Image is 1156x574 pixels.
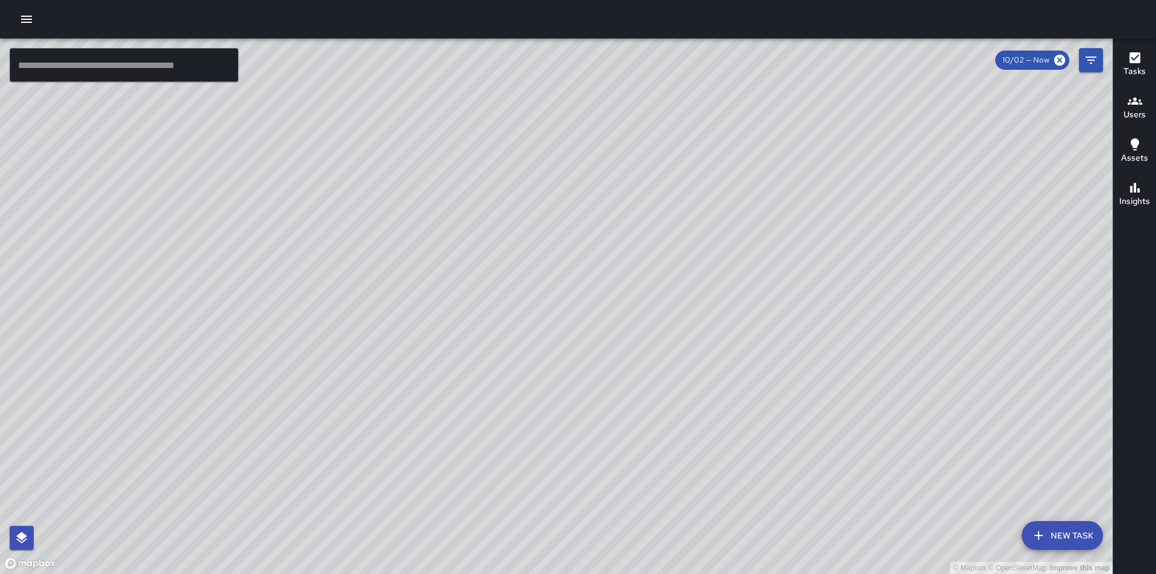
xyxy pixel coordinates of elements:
button: New Task [1022,521,1103,550]
button: Users [1113,87,1156,130]
div: 10/02 — Now [995,51,1069,70]
h6: Assets [1121,152,1148,165]
h6: Users [1123,108,1146,122]
h6: Insights [1119,195,1150,208]
button: Assets [1113,130,1156,173]
button: Filters [1079,48,1103,72]
h6: Tasks [1123,65,1146,78]
button: Tasks [1113,43,1156,87]
span: 10/02 — Now [995,54,1057,66]
button: Insights [1113,173,1156,217]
